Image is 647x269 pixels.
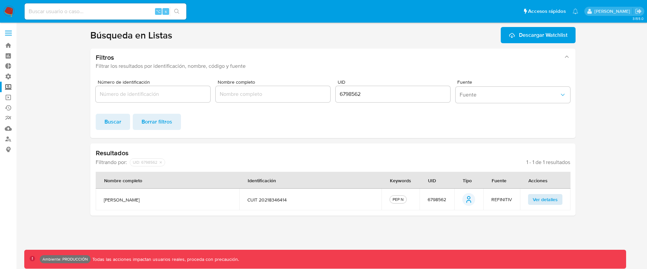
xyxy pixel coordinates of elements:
span: ⌥ [156,8,161,15]
p: federico.falavigna@mercadolibre.com [594,8,633,15]
span: s [165,8,167,15]
input: Buscar usuario o caso... [25,7,186,16]
button: search-icon [170,7,184,16]
p: Todas las acciones impactan usuarios reales, proceda con precaución. [91,256,239,263]
a: Notificaciones [573,8,578,14]
a: Salir [635,8,642,15]
p: Ambiente: PRODUCCIÓN [42,258,88,261]
span: Accesos rápidos [528,8,566,15]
